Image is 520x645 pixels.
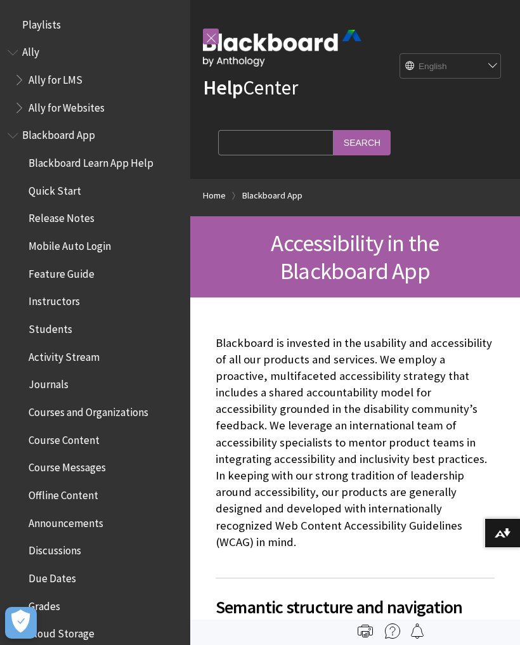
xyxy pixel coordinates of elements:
span: Due Dates [29,568,76,585]
span: Cloud Storage [29,623,94,640]
span: Semantic structure and navigation [216,594,495,620]
span: Ally for Websites [29,97,105,114]
a: HelpCenter [203,75,298,100]
span: Announcements [29,512,103,530]
span: Grades [29,596,60,613]
nav: Book outline for Playlists [8,14,183,36]
nav: Book outline for Anthology Ally Help [8,42,183,119]
p: Blackboard is invested in the usability and accessibility of all our products and services. We em... [216,335,495,551]
img: More help [385,623,400,639]
span: Offline Content [29,485,98,502]
img: Follow this page [410,623,425,639]
button: Open Preferences [5,607,37,639]
span: Playlists [22,14,61,31]
img: Blackboard by Anthology [203,30,361,67]
span: Feature Guide [29,263,94,280]
span: Quick Start [29,180,81,197]
select: Site Language Selector [400,54,502,79]
strong: Help [203,75,243,100]
input: Search [334,130,391,155]
span: Activity Stream [29,346,100,363]
a: Blackboard App [242,188,302,204]
span: Blackboard App [22,125,95,142]
span: Release Notes [29,208,94,225]
a: Home [203,188,226,204]
span: Ally [22,42,39,59]
span: Students [29,318,72,336]
span: Accessibility in the Blackboard App [271,228,439,285]
span: Mobile Auto Login [29,235,111,252]
span: Courses and Organizations [29,401,148,419]
span: Course Content [29,429,100,446]
span: Course Messages [29,457,106,474]
span: Journals [29,374,68,391]
span: Discussions [29,540,81,557]
span: Ally for LMS [29,69,82,86]
span: Blackboard Learn App Help [29,152,153,169]
span: Instructors [29,291,80,308]
img: Print [358,623,373,639]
